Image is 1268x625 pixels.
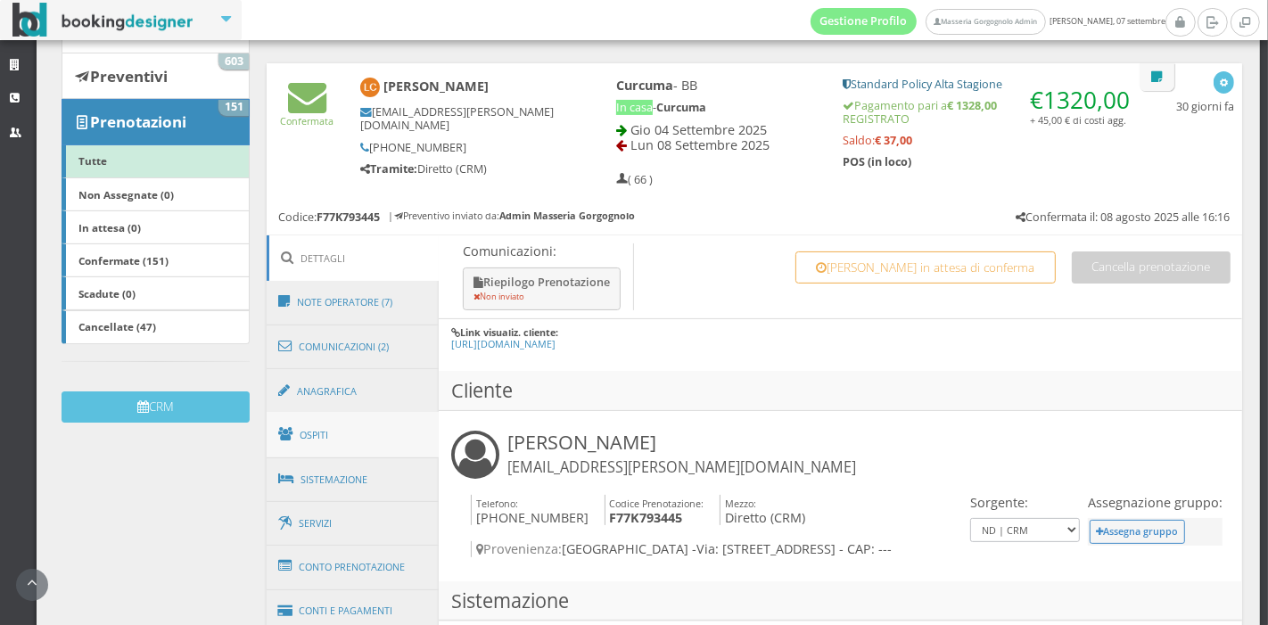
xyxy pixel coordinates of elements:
[926,9,1045,35] a: Masseria Gorgognolo Admin
[476,540,562,557] span: Provenienza:
[839,540,892,557] span: - CAP: ---
[630,136,770,153] span: Lun 08 Settembre 2025
[360,161,417,177] b: Tramite:
[267,235,440,281] a: Dettagli
[218,53,249,70] span: 603
[1030,113,1126,127] small: + 45,00 € di costi agg.
[499,209,635,222] b: Admin Masseria Gorgognolo
[78,153,107,168] b: Tutte
[476,497,518,510] small: Telefono:
[267,279,440,325] a: Note Operatore (7)
[811,8,918,35] a: Gestione Profilo
[725,497,756,510] small: Mezzo:
[62,99,250,145] a: Prenotazioni 151
[507,431,856,477] h3: [PERSON_NAME]
[696,540,836,557] span: Via: [STREET_ADDRESS]
[451,337,556,350] a: [URL][DOMAIN_NAME]
[473,291,524,302] small: Non inviato
[616,100,653,115] span: In casa
[267,412,440,458] a: Ospiti
[62,53,250,99] a: Preventivi 603
[843,78,1137,91] h5: Standard Policy Alta Stagione
[471,495,589,526] h4: [PHONE_NUMBER]
[360,105,556,132] h5: [EMAIL_ADDRESS][PERSON_NAME][DOMAIN_NAME]
[62,276,250,310] a: Scadute (0)
[843,154,911,169] b: POS (in loco)
[78,253,169,267] b: Confermate (151)
[616,77,673,94] b: Curcuma
[616,173,653,186] h5: ( 66 )
[360,162,556,176] h5: Diretto (CRM)
[62,310,250,344] a: Cancellate (47)
[281,100,334,127] a: Confermata
[278,210,380,224] h5: Codice:
[843,134,1137,147] h5: Saldo:
[78,286,136,300] b: Scadute (0)
[843,99,1137,126] h5: Pagamento pari a REGISTRATO
[656,100,706,115] b: Curcuma
[78,319,156,333] b: Cancellate (47)
[970,495,1080,510] h4: Sorgente:
[609,509,682,526] b: F77K793445
[62,144,250,178] a: Tutte
[811,8,1165,35] span: [PERSON_NAME], 07 settembre
[1176,100,1234,113] h5: 30 giorni fa
[1030,84,1130,116] span: €
[460,325,558,339] b: Link visualiz. cliente:
[439,371,1242,411] h3: Cliente
[1043,84,1130,116] span: 1320,00
[1090,520,1185,544] button: Assegna gruppo
[616,78,819,93] h4: - BB
[267,544,440,590] a: Conto Prenotazione
[609,497,704,510] small: Codice Prenotazione:
[439,581,1242,621] h3: Sistemazione
[267,501,440,547] a: Servizi
[1072,251,1231,283] button: Cancella prenotazione
[875,133,912,148] strong: € 37,00
[947,98,997,113] strong: € 1328,00
[12,3,193,37] img: BookingDesigner.com
[720,495,805,526] h4: Diretto (CRM)
[1016,210,1231,224] h5: Confermata il: 08 agosto 2025 alle 16:16
[360,78,381,98] img: Léa Corigliano
[78,187,174,201] b: Non Assegnate (0)
[616,101,819,114] h5: -
[383,78,489,95] b: [PERSON_NAME]
[388,210,635,222] h6: | Preventivo inviato da:
[463,267,621,311] button: Riepilogo Prenotazione Non inviato
[78,220,141,234] b: In attesa (0)
[630,121,767,138] span: Gio 04 Settembre 2025
[317,210,380,225] b: F77K793445
[360,141,556,154] h5: [PHONE_NUMBER]
[62,391,250,423] button: CRM
[218,100,249,116] span: 151
[62,210,250,244] a: In attesa (0)
[463,243,624,259] p: Comunicazioni:
[795,251,1056,283] button: [PERSON_NAME] in attesa di conferma
[507,457,856,477] small: [EMAIL_ADDRESS][PERSON_NAME][DOMAIN_NAME]
[90,66,168,86] b: Preventivi
[471,541,966,556] h4: [GEOGRAPHIC_DATA] -
[62,177,250,211] a: Non Assegnate (0)
[267,368,440,415] a: Anagrafica
[62,243,250,277] a: Confermate (151)
[1088,495,1223,510] h4: Assegnazione gruppo:
[90,111,186,132] b: Prenotazioni
[267,456,440,503] a: Sistemazione
[267,324,440,370] a: Comunicazioni (2)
